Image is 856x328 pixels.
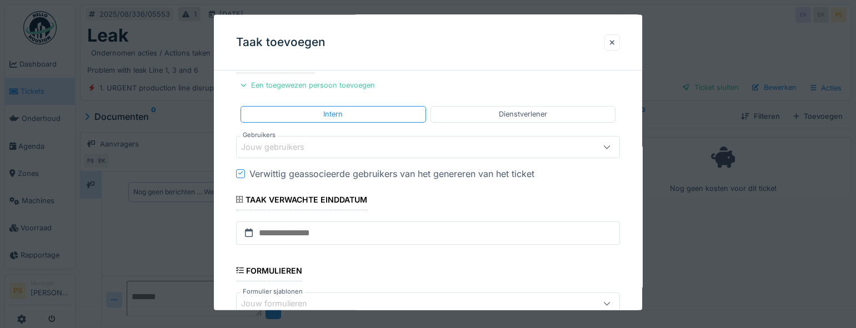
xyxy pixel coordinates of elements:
[236,262,302,281] div: Formulieren
[499,109,547,119] div: Dienstverlener
[236,54,314,73] div: Toewijzen aan
[249,166,534,180] div: Verwittig geassocieerde gebruikers van het genereren van het ticket
[241,286,305,296] label: Formulier sjablonen
[323,109,343,119] div: Intern
[241,130,278,139] label: Gebruikers
[241,297,323,310] div: Jouw formulieren
[241,140,320,153] div: Jouw gebruikers
[236,36,326,49] h3: Taak toevoegen
[236,78,379,93] div: Een toegewezen persoon toevoegen
[236,191,367,210] div: Taak verwachte einddatum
